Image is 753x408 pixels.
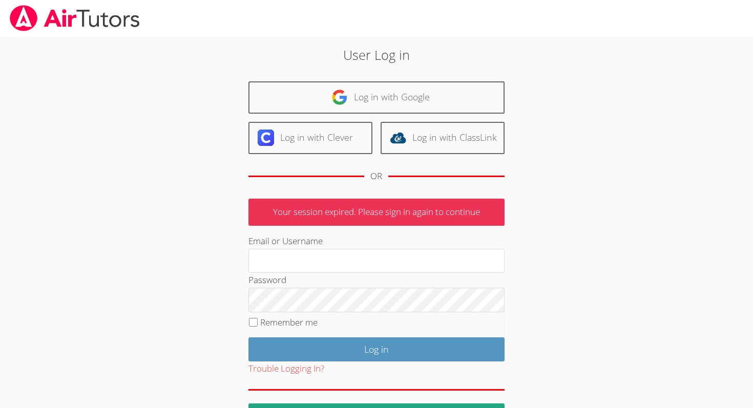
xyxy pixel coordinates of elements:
[248,235,323,247] label: Email or Username
[248,274,286,286] label: Password
[260,316,318,328] label: Remember me
[390,130,406,146] img: classlink-logo-d6bb404cc1216ec64c9a2012d9dc4662098be43eaf13dc465df04b49fa7ab582.svg
[258,130,274,146] img: clever-logo-6eab21bc6e7a338710f1a6ff85c0baf02591cd810cc4098c63d3a4b26e2feb20.svg
[9,5,141,31] img: airtutors_banner-c4298cdbf04f3fff15de1276eac7730deb9818008684d7c2e4769d2f7ddbe033.png
[331,89,348,105] img: google-logo-50288ca7cdecda66e5e0955fdab243c47b7ad437acaf1139b6f446037453330a.svg
[248,337,505,361] input: Log in
[381,122,505,154] a: Log in with ClassLink
[248,122,372,154] a: Log in with Clever
[248,81,505,114] a: Log in with Google
[248,199,505,226] p: Your session expired. Please sign in again to continue
[173,45,580,65] h2: User Log in
[370,169,382,184] div: OR
[248,361,324,376] button: Trouble Logging In?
